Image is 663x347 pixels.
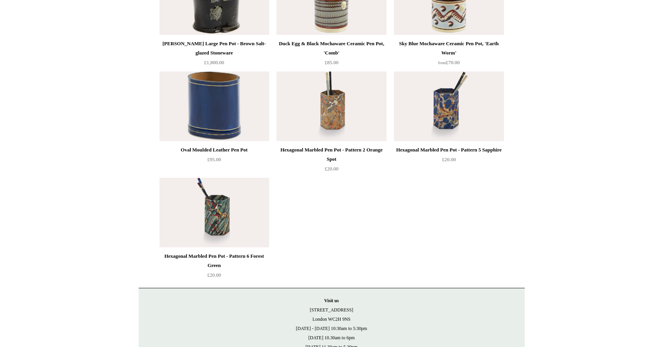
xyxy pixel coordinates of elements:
[276,71,386,141] img: Hexagonal Marbled Pen Pot - Pattern 2 Orange Spot
[161,39,267,58] div: [PERSON_NAME] Large Pen Pot - Brown Salt-glazed Stoneware
[276,39,386,71] a: Duck Egg & Black Mochaware Ceramic Pen Pot, 'Comb' £85.00
[278,39,384,58] div: Duck Egg & Black Mochaware Ceramic Pen Pot, 'Comb'
[159,178,269,247] a: Hexagonal Marbled Pen Pot - Pattern 6 Forest Green Hexagonal Marbled Pen Pot - Pattern 6 Forest G...
[278,145,384,164] div: Hexagonal Marbled Pen Pot - Pattern 2 Orange Spot
[207,156,221,162] span: £95.00
[159,39,269,71] a: [PERSON_NAME] Large Pen Pot - Brown Salt-glazed Stoneware £1,800.00
[438,60,460,65] span: £70.00
[276,145,386,177] a: Hexagonal Marbled Pen Pot - Pattern 2 Orange Spot £20.00
[438,61,446,65] span: from
[204,60,224,65] span: £1,800.00
[159,252,269,283] a: Hexagonal Marbled Pen Pot - Pattern 6 Forest Green £20.00
[394,71,504,141] a: Hexagonal Marbled Pen Pot - Pattern 5 Sapphire Hexagonal Marbled Pen Pot - Pattern 5 Sapphire
[161,145,267,155] div: Oval Moulded Leather Pen Pot
[394,39,504,71] a: Sky Blue Mochaware Ceramic Pen Pot, 'Earth Worm' from£70.00
[325,166,339,172] span: £20.00
[394,145,504,177] a: Hexagonal Marbled Pen Pot - Pattern 5 Sapphire £20.00
[159,145,269,177] a: Oval Moulded Leather Pen Pot £95.00
[396,145,502,155] div: Hexagonal Marbled Pen Pot - Pattern 5 Sapphire
[207,272,221,278] span: £20.00
[159,71,269,141] img: Oval Moulded Leather Pen Pot
[324,298,339,303] strong: Visit us
[276,71,386,141] a: Hexagonal Marbled Pen Pot - Pattern 2 Orange Spot Hexagonal Marbled Pen Pot - Pattern 2 Orange Spot
[325,60,339,65] span: £85.00
[394,71,504,141] img: Hexagonal Marbled Pen Pot - Pattern 5 Sapphire
[159,71,269,141] a: Oval Moulded Leather Pen Pot Oval Moulded Leather Pen Pot
[442,156,456,162] span: £20.00
[161,252,267,270] div: Hexagonal Marbled Pen Pot - Pattern 6 Forest Green
[159,178,269,247] img: Hexagonal Marbled Pen Pot - Pattern 6 Forest Green
[396,39,502,58] div: Sky Blue Mochaware Ceramic Pen Pot, 'Earth Worm'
